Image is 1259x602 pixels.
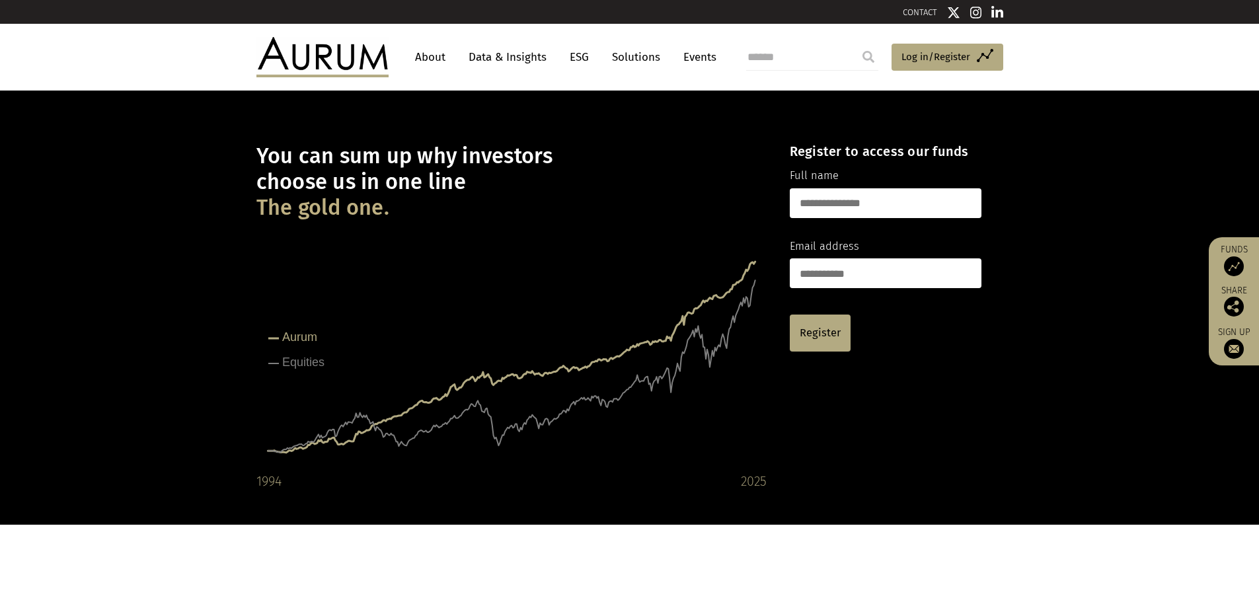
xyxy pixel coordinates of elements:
[1224,339,1244,359] img: Sign up to our newsletter
[970,6,982,19] img: Instagram icon
[282,356,324,369] tspan: Equities
[855,44,882,70] input: Submit
[991,6,1003,19] img: Linkedin icon
[892,44,1003,71] a: Log in/Register
[677,45,716,69] a: Events
[741,470,767,492] div: 2025
[1224,256,1244,276] img: Access Funds
[901,49,970,65] span: Log in/Register
[790,315,851,352] a: Register
[1215,326,1252,359] a: Sign up
[790,167,839,184] label: Full name
[256,195,389,221] span: The gold one.
[256,470,282,492] div: 1994
[563,45,595,69] a: ESG
[282,330,317,344] tspan: Aurum
[903,7,937,17] a: CONTACT
[605,45,667,69] a: Solutions
[1215,244,1252,276] a: Funds
[256,37,389,77] img: Aurum
[947,6,960,19] img: Twitter icon
[790,143,981,159] h4: Register to access our funds
[462,45,553,69] a: Data & Insights
[256,143,767,221] h1: You can sum up why investors choose us in one line
[1215,286,1252,317] div: Share
[1224,297,1244,317] img: Share this post
[790,238,859,255] label: Email address
[408,45,452,69] a: About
